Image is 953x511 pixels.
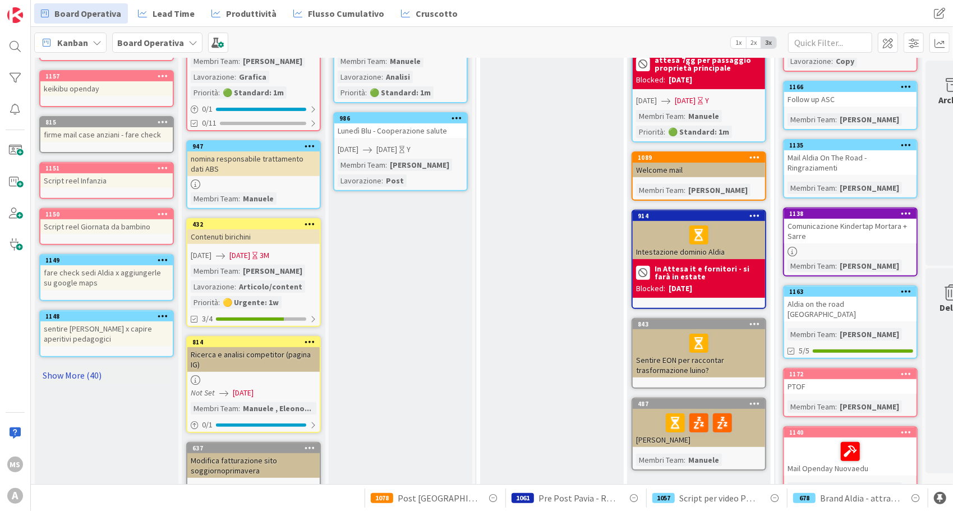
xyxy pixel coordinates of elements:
span: Lead Time [153,7,195,20]
div: 1150 [45,210,173,218]
div: 843Sentire EON per raccontar trasformazione luino? [633,319,765,378]
a: 1166Follow up ASCMembri Team:[PERSON_NAME] [783,81,918,130]
div: [PERSON_NAME] [837,328,902,340]
div: 1149fare check sedi Aldia x aggiungerle su google maps [40,255,173,290]
div: 1089Welcome mail [633,153,765,177]
span: [DATE] [191,250,211,261]
b: In Attesa it e fornitori - si farà in estate [655,265,762,280]
div: nomina responsabile trattamento dati ABS [187,151,320,176]
div: 947nomina responsabile trattamento dati ABS [187,141,320,176]
div: 947 [187,141,320,151]
div: A [7,488,23,504]
div: Priorità [191,296,218,309]
span: 1x [731,37,746,48]
span: : [835,260,837,272]
div: 1148 [40,311,173,321]
div: Membri Team [191,265,238,277]
div: 1149 [45,256,173,264]
div: Lavorazione [338,71,381,83]
div: 914 [638,212,765,220]
div: 1166Follow up ASC [784,82,917,107]
a: 1148sentire [PERSON_NAME] x capire aperitivi pedagogici [39,310,174,357]
a: 815firme mail case anziani - fare check [39,116,174,153]
div: Membri Team [338,55,385,67]
div: 814 [187,337,320,347]
div: MS [7,457,23,472]
a: Lead Time [131,3,201,24]
span: : [684,110,685,122]
span: : [234,280,236,293]
span: [DATE] [233,387,254,399]
span: [DATE] [636,95,657,107]
span: : [381,71,383,83]
b: attesa 7gg per passaggio proprietà principale [655,56,762,72]
div: [PERSON_NAME] [837,182,902,194]
a: Flusso Cumulativo [287,3,391,24]
span: : [684,454,685,466]
div: 1078 [371,493,393,503]
div: 1163 [784,287,917,297]
div: 986Lunedì Blu - Cooperazione salute [334,113,467,138]
span: Cruscotto [416,7,458,20]
div: 487[PERSON_NAME] [633,399,765,447]
span: : [835,400,837,413]
img: Visit kanbanzone.com [7,7,23,23]
div: 1163 [789,288,917,296]
div: 1135 [784,140,917,150]
span: : [835,182,837,194]
span: : [238,55,240,67]
div: 1166 [789,83,917,91]
div: 1057 [652,493,675,503]
span: 3/4 [202,313,213,325]
div: PTOF [784,379,917,394]
div: 637 [192,444,320,452]
div: Y [705,95,709,107]
div: Contenuti birichini [187,229,320,244]
div: 1138 [784,209,917,219]
div: 🟡 Urgente: 1w [220,296,282,309]
a: 947nomina responsabile trattamento dati ABSMembri Team:Manuele [186,140,321,209]
div: Membri Team [191,55,238,67]
div: [PERSON_NAME] [837,400,902,413]
div: Blocked: [636,74,665,86]
div: Script reel Infanzia [40,173,173,188]
div: Lavorazione [191,280,234,293]
div: Manuele [240,192,277,205]
div: 986 [334,113,467,123]
a: 914Intestazione dominio AldiaIn Attesa it e fornitori - si farà in estateBlocked:[DATE] [632,210,766,309]
div: Ricerca e analisi competitor (pagina IG) [187,347,320,372]
div: Membri Team [636,454,684,466]
div: 947 [192,142,320,150]
div: 1163Aldia on the road [GEOGRAPHIC_DATA] [784,287,917,321]
div: 1150 [40,209,173,219]
div: Priorità [636,126,664,138]
div: Lunedì Blu - Cooperazione salute [334,123,467,138]
div: 914 [633,211,765,221]
div: Copy [833,55,857,67]
span: : [365,86,367,99]
div: 814 [192,338,320,346]
span: : [238,192,240,205]
span: [DATE] [376,144,397,155]
span: : [238,402,240,415]
span: Brand Aldia - attrattività [820,491,900,505]
div: 0/1 [187,418,320,432]
div: 1138Comunicazione Kindertap Mortara + Sarre [784,209,917,243]
span: : [234,71,236,83]
a: 1157keikibu openday [39,70,174,107]
div: 815 [45,118,173,126]
div: 1166 [784,82,917,92]
div: 3M [260,250,269,261]
div: 815 [40,117,173,127]
a: Cruscotto [394,3,464,24]
div: 1172 [789,370,917,378]
span: : [664,126,665,138]
div: Lavorazione [338,174,381,187]
div: 843 [638,320,765,328]
div: 1151Script reel Infanzia [40,163,173,188]
span: [DATE] [229,250,250,261]
b: Board Operativa [117,37,184,48]
div: Analisi [383,71,413,83]
div: [PERSON_NAME] [240,265,305,277]
div: 843 [633,319,765,329]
